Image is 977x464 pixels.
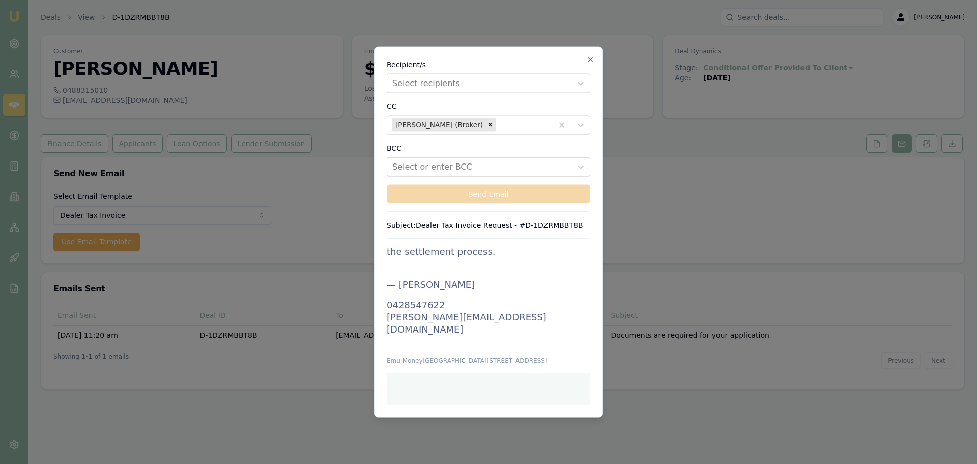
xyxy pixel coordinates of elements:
p: Any details omitted from the invoice will delay the settlement process. [387,233,611,257]
p: Emu Money[GEOGRAPHIC_DATA][STREET_ADDRESS] [387,356,611,364]
label: BCC [387,143,590,153]
div: [PERSON_NAME] (Broker) [392,118,484,131]
div: Remove Erin Shield (Broker) [484,118,496,131]
label: Recipient/s [387,59,590,69]
p: Subject: Dealer Tax Invoice Request - #D-1DZRMBBT8B [387,220,590,230]
div: [PERSON_NAME][EMAIL_ADDRESS][DOMAIN_NAME] [387,311,611,335]
div: 0428547622 [387,298,611,311]
label: CC [387,101,590,111]
p: — [PERSON_NAME] [387,278,611,290]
